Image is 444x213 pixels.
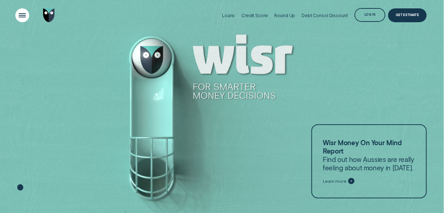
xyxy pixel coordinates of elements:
[302,13,348,18] div: Debt Consol Discount
[323,139,402,155] strong: Wisr Money On Your Mind Report
[275,13,295,18] div: Round Up
[15,8,29,22] button: Open Menu
[355,8,386,22] button: Log in
[323,179,347,184] span: Learn more
[43,8,55,22] img: Wisr
[241,13,268,18] div: Credit Score
[323,139,415,172] p: Find out how Aussies are really feeling about money in [DATE].
[388,8,427,22] a: Get Estimate
[311,124,427,198] a: Wisr Money On Your Mind ReportFind out how Aussies are really feeling about money in [DATE].Learn...
[222,13,235,18] div: Loans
